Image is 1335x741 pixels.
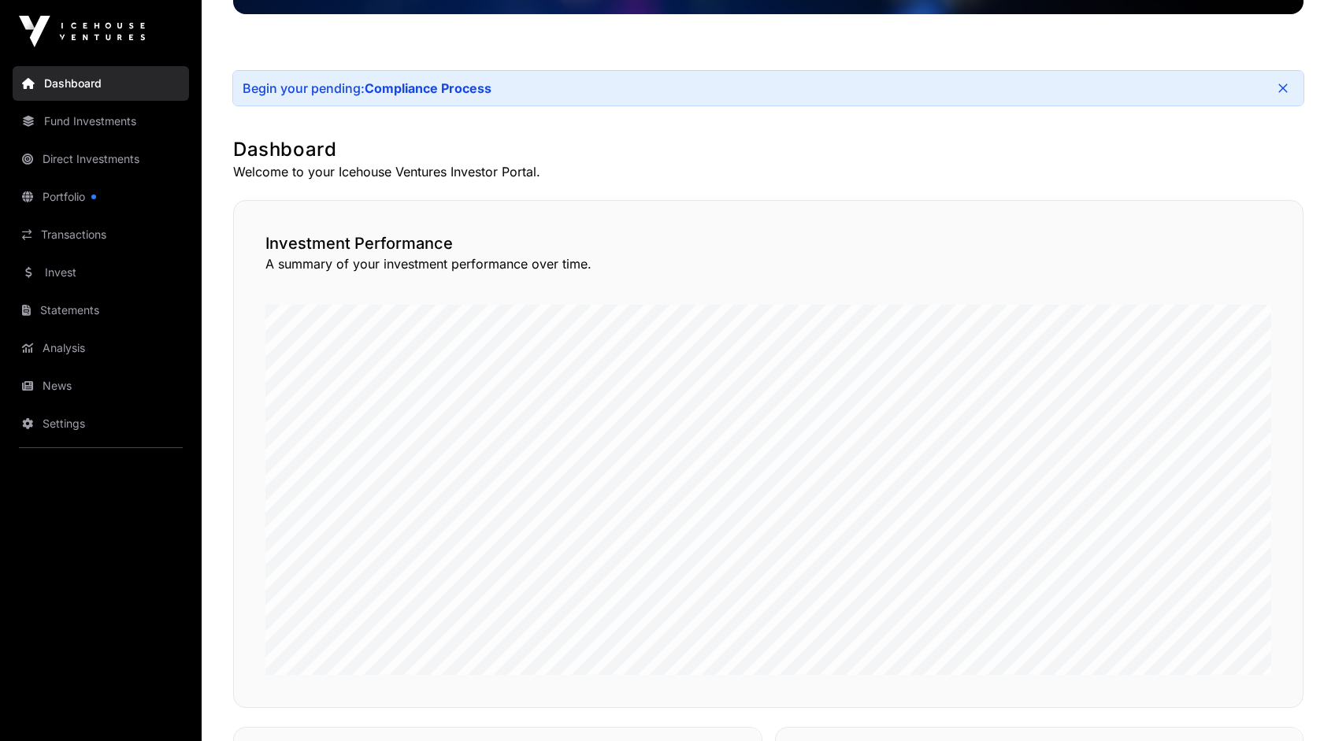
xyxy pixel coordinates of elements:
[13,406,189,441] a: Settings
[243,80,491,96] div: Begin your pending:
[13,217,189,252] a: Transactions
[265,232,1271,254] h2: Investment Performance
[1272,77,1294,99] button: Close
[13,66,189,101] a: Dashboard
[1256,665,1335,741] iframe: Chat Widget
[13,255,189,290] a: Invest
[13,293,189,328] a: Statements
[233,162,1303,181] p: Welcome to your Icehouse Ventures Investor Portal.
[233,137,1303,162] h1: Dashboard
[13,180,189,214] a: Portfolio
[265,254,1271,273] p: A summary of your investment performance over time.
[13,104,189,139] a: Fund Investments
[365,80,491,96] a: Compliance Process
[13,331,189,365] a: Analysis
[19,16,145,47] img: Icehouse Ventures Logo
[13,142,189,176] a: Direct Investments
[13,369,189,403] a: News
